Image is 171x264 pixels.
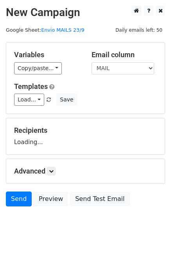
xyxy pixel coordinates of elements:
[14,82,48,90] a: Templates
[56,94,77,106] button: Save
[6,27,85,33] small: Google Sheet:
[6,6,165,19] h2: New Campaign
[113,26,165,34] span: Daily emails left: 50
[6,192,32,206] a: Send
[14,167,157,175] h5: Advanced
[14,62,62,74] a: Copy/paste...
[113,27,165,33] a: Daily emails left: 50
[34,192,68,206] a: Preview
[14,51,80,59] h5: Variables
[92,51,157,59] h5: Email column
[14,126,157,135] h5: Recipients
[41,27,84,33] a: Envio MAILS 23/9
[14,126,157,146] div: Loading...
[70,192,130,206] a: Send Test Email
[14,94,44,106] a: Load...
